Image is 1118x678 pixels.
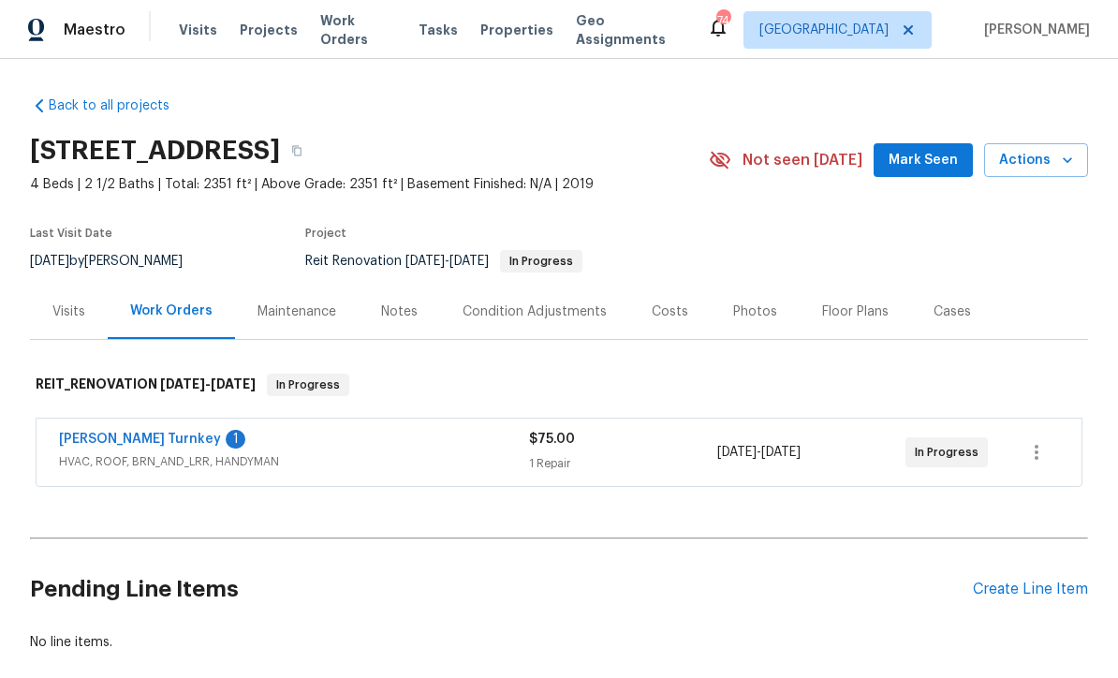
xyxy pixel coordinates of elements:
span: Project [305,228,346,239]
span: [GEOGRAPHIC_DATA] [759,21,889,39]
div: Condition Adjustments [463,302,607,321]
div: Maintenance [257,302,336,321]
span: HVAC, ROOF, BRN_AND_LRR, HANDYMAN [59,452,529,471]
span: 4 Beds | 2 1/2 Baths | Total: 2351 ft² | Above Grade: 2351 ft² | Basement Finished: N/A | 2019 [30,175,709,194]
span: - [717,443,801,462]
div: Floor Plans [822,302,889,321]
span: [DATE] [449,255,489,268]
span: Properties [480,21,553,39]
div: 1 Repair [529,454,717,473]
div: Cases [934,302,971,321]
button: Mark Seen [874,143,973,178]
span: [DATE] [211,377,256,391]
span: Reit Renovation [305,255,582,268]
span: Not seen [DATE] [743,151,862,169]
span: [DATE] [761,446,801,459]
div: Create Line Item [973,581,1088,598]
a: [PERSON_NAME] Turnkey [59,433,221,446]
h2: Pending Line Items [30,546,973,633]
button: Actions [984,143,1088,178]
span: [PERSON_NAME] [977,21,1090,39]
span: In Progress [269,376,347,394]
span: - [160,377,256,391]
div: Visits [52,302,85,321]
div: by [PERSON_NAME] [30,250,205,273]
h2: [STREET_ADDRESS] [30,141,280,160]
span: $75.00 [529,433,575,446]
span: Visits [179,21,217,39]
span: In Progress [502,256,581,267]
span: Maestro [64,21,125,39]
div: No line items. [30,633,1088,652]
span: [DATE] [30,255,69,268]
a: Back to all projects [30,96,210,115]
span: [DATE] [717,446,757,459]
div: REIT_RENOVATION [DATE]-[DATE]In Progress [30,355,1088,415]
h6: REIT_RENOVATION [36,374,256,396]
span: Actions [999,149,1073,172]
span: Last Visit Date [30,228,112,239]
div: Photos [733,302,777,321]
span: [DATE] [405,255,445,268]
button: Copy Address [280,134,314,168]
div: 74 [716,11,729,30]
span: [DATE] [160,377,205,391]
span: Work Orders [320,11,396,49]
div: Work Orders [130,302,213,320]
span: Tasks [419,23,458,37]
span: Geo Assignments [576,11,684,49]
span: In Progress [915,443,986,462]
div: Notes [381,302,418,321]
span: Projects [240,21,298,39]
span: - [405,255,489,268]
div: Costs [652,302,688,321]
div: 1 [226,430,245,449]
span: Mark Seen [889,149,958,172]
